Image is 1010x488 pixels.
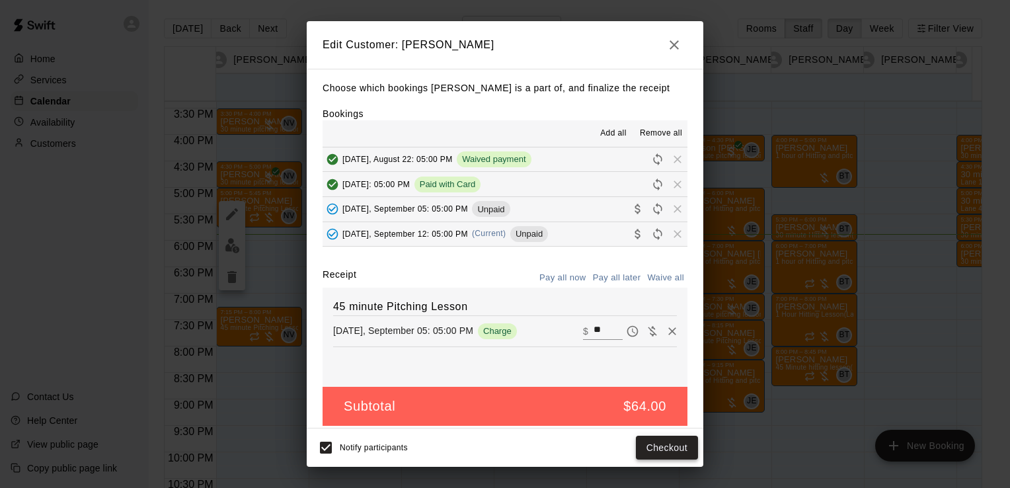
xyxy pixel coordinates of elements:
[668,153,687,163] span: Remove
[323,222,687,247] button: Added - Collect Payment[DATE], September 12: 05:00 PM(Current)UnpaidCollect paymentRescheduleRemove
[635,123,687,144] button: Remove all
[648,153,668,163] span: Reschedule
[344,397,395,415] h5: Subtotal
[342,204,468,214] span: [DATE], September 05: 05:00 PM
[323,199,342,219] button: Added - Collect Payment
[340,443,408,452] span: Notify participants
[648,204,668,214] span: Reschedule
[323,172,687,196] button: Added & Paid[DATE]: 05:00 PMPaid with CardRescheduleRemove
[590,268,644,288] button: Pay all later
[307,21,703,69] h2: Edit Customer: [PERSON_NAME]
[628,228,648,238] span: Collect payment
[583,325,588,338] p: $
[323,224,342,244] button: Added - Collect Payment
[414,179,481,189] span: Paid with Card
[323,147,687,172] button: Added & Paid[DATE], August 22: 05:00 PMWaived paymentRescheduleRemove
[472,204,510,214] span: Unpaid
[342,154,453,163] span: [DATE], August 22: 05:00 PM
[323,197,687,222] button: Added - Collect Payment[DATE], September 05: 05:00 PMUnpaidCollect paymentRescheduleRemove
[323,80,687,97] p: Choose which bookings [PERSON_NAME] is a part of, and finalize the receipt
[648,179,668,188] span: Reschedule
[623,397,666,415] h5: $64.00
[323,268,356,288] label: Receipt
[333,324,473,337] p: [DATE], September 05: 05:00 PM
[592,123,635,144] button: Add all
[323,175,342,194] button: Added & Paid
[668,179,687,188] span: Remove
[642,325,662,336] span: Waive payment
[323,149,342,169] button: Added & Paid
[662,321,682,341] button: Remove
[472,229,506,238] span: (Current)
[510,229,548,239] span: Unpaid
[333,298,677,315] h6: 45 minute Pitching Lesson
[636,436,698,460] button: Checkout
[628,204,648,214] span: Collect payment
[478,326,517,336] span: Charge
[640,127,682,140] span: Remove all
[342,229,468,238] span: [DATE], September 12: 05:00 PM
[644,268,687,288] button: Waive all
[623,325,642,336] span: Pay later
[342,179,410,188] span: [DATE]: 05:00 PM
[457,154,531,164] span: Waived payment
[536,268,590,288] button: Pay all now
[668,204,687,214] span: Remove
[323,108,364,119] label: Bookings
[600,127,627,140] span: Add all
[668,228,687,238] span: Remove
[648,228,668,238] span: Reschedule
